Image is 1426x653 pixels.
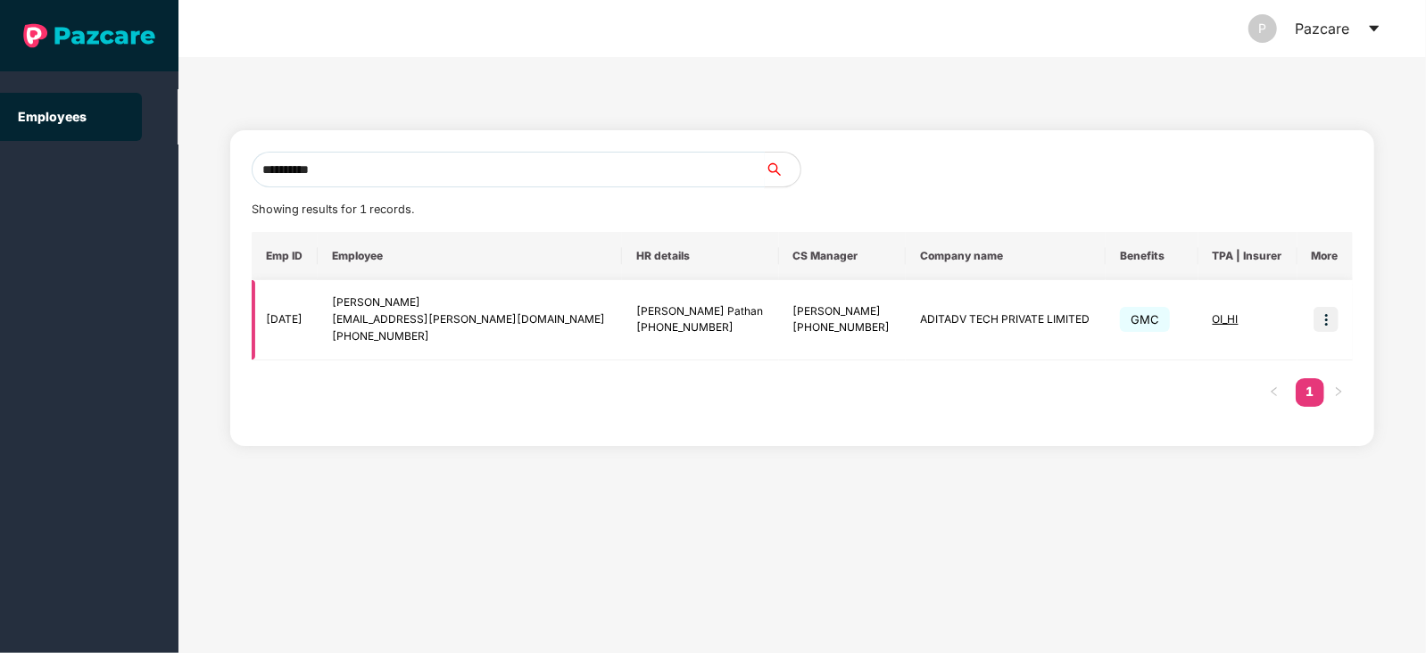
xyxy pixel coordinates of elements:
div: [EMAIL_ADDRESS][PERSON_NAME][DOMAIN_NAME] [332,311,608,328]
td: [DATE] [252,280,318,360]
a: 1 [1296,378,1324,405]
span: GMC [1120,307,1170,332]
span: search [764,162,800,177]
th: TPA | Insurer [1198,232,1297,280]
th: HR details [622,232,779,280]
li: Next Page [1324,378,1353,407]
th: More [1297,232,1353,280]
span: left [1269,386,1280,397]
th: Benefits [1106,232,1198,280]
span: P [1259,14,1267,43]
div: [PERSON_NAME] [332,294,608,311]
li: 1 [1296,378,1324,407]
li: Previous Page [1260,378,1289,407]
button: left [1260,378,1289,407]
span: caret-down [1367,21,1381,36]
th: CS Manager [779,232,906,280]
th: Employee [318,232,622,280]
span: OI_HI [1213,312,1239,326]
a: Employees [18,109,87,124]
div: [PHONE_NUMBER] [793,319,891,336]
span: Showing results for 1 records. [252,203,414,216]
th: Emp ID [252,232,318,280]
div: [PHONE_NUMBER] [332,328,608,345]
td: ADITADV TECH PRIVATE LIMITED [906,280,1106,360]
div: [PHONE_NUMBER] [636,319,765,336]
button: right [1324,378,1353,407]
span: right [1333,386,1344,397]
div: [PERSON_NAME] [793,303,891,320]
button: search [764,152,801,187]
img: icon [1314,307,1339,332]
th: Company name [906,232,1106,280]
div: [PERSON_NAME] Pathan [636,303,765,320]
